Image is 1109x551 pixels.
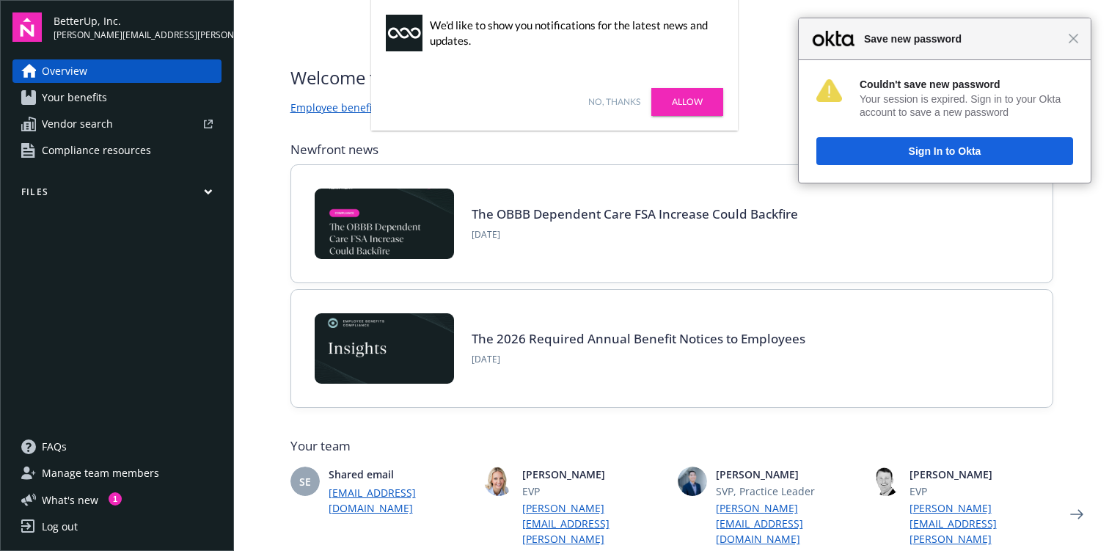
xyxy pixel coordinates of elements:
span: Your benefits [42,86,107,109]
span: Save new password [857,30,1068,48]
a: No, thanks [588,95,640,109]
span: [PERSON_NAME] [716,467,860,482]
div: Log out [42,515,78,539]
a: Compliance resources [12,139,222,162]
a: [EMAIL_ADDRESS][DOMAIN_NAME] [329,485,472,516]
span: Shared email [329,467,472,482]
a: Manage team members [12,461,222,485]
span: [PERSON_NAME] [522,467,666,482]
button: Sign In to Okta [816,137,1073,165]
button: BetterUp, Inc.[PERSON_NAME][EMAIL_ADDRESS][PERSON_NAME][DOMAIN_NAME] [54,12,222,42]
span: EVP [909,484,1053,499]
span: Your team [290,437,1053,455]
span: What ' s new [42,492,98,508]
span: BetterUp, Inc. [54,13,222,29]
a: Your benefits [12,86,222,109]
span: [PERSON_NAME] [909,467,1053,482]
img: navigator-logo.svg [12,12,42,42]
img: photo [871,467,901,496]
span: Close [1068,33,1079,44]
a: FAQs [12,435,222,459]
img: photo [484,467,513,496]
span: SVP, Practice Leader [716,484,860,499]
img: BLOG-Card Image - Compliance - OBBB Dep Care FSA - 08-01-25.jpg [315,189,454,259]
button: Files [12,186,222,204]
span: Welcome to Navigator , [PERSON_NAME] [290,65,616,91]
a: [PERSON_NAME][EMAIL_ADDRESS][DOMAIN_NAME] [716,500,860,547]
a: Next [1065,503,1088,526]
img: Card Image - EB Compliance Insights.png [315,313,454,384]
span: [DATE] [472,353,805,366]
span: Compliance resources [42,139,151,162]
span: Vendor search [42,112,113,136]
img: 4LvBYCYYpWoWyuJ1JVHNRiIkgWa908llMfD4u4MVn9thWb4LAqcA2E7dTuhfAz7zqpCizxhzM8B7m4K22xBmQer5oNwiAX9iG... [816,79,842,102]
button: What's new1 [12,492,122,508]
span: EVP [522,484,666,499]
a: Vendor search [12,112,222,136]
div: We'd like to show you notifications for the latest news and updates. [430,18,716,48]
span: Overview [42,59,87,83]
span: Newfront news [290,141,378,158]
span: [PERSON_NAME][EMAIL_ADDRESS][PERSON_NAME][DOMAIN_NAME] [54,29,222,42]
img: photo [678,467,707,496]
span: FAQs [42,435,67,459]
div: Couldn't save new password [860,78,1073,91]
span: Manage team members [42,461,159,485]
a: The 2026 Required Annual Benefit Notices to Employees [472,330,805,347]
a: Allow [651,88,723,116]
span: [DATE] [472,228,798,241]
div: Your session is expired. Sign in to your Okta account to save a new password [860,92,1073,119]
div: 1 [109,492,122,506]
a: Overview [12,59,222,83]
span: SE [299,474,311,489]
a: The OBBB Dependent Care FSA Increase Could Backfire [472,205,798,222]
a: Employee benefits portal [290,100,413,117]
